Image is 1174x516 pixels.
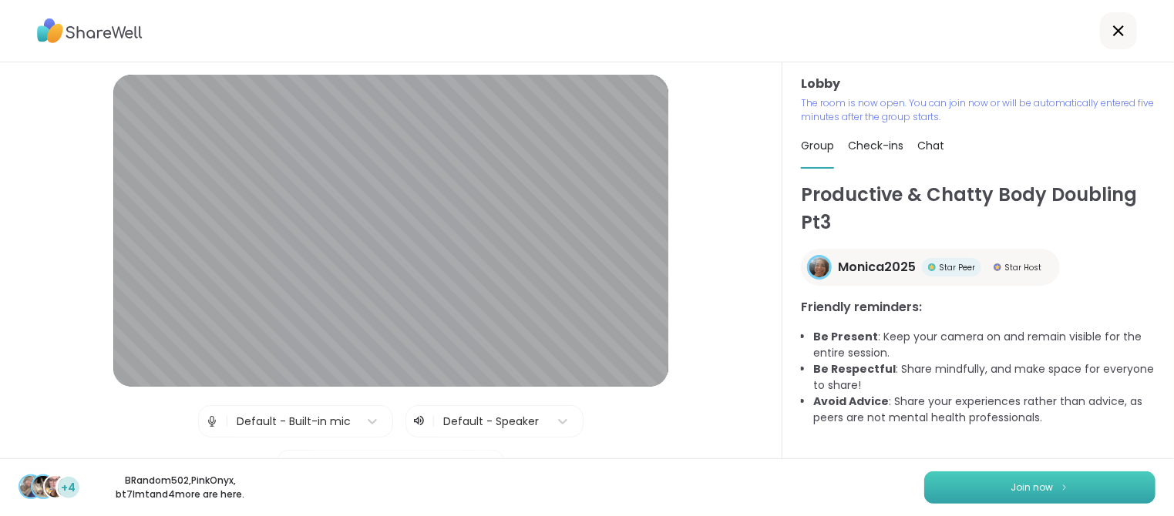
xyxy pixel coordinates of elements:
[205,406,219,437] img: Microphone
[813,361,1155,394] li: : Share mindfully, and make space for everyone to share!
[809,257,829,277] img: Monica2025
[1060,483,1069,491] img: ShareWell Logomark
[432,412,436,431] span: |
[924,471,1155,504] button: Join now
[813,329,878,344] b: Be Present
[1011,481,1054,494] span: Join now
[32,476,54,498] img: PinkOnyx
[813,329,1155,361] li: : Keep your camera on and remain visible for the entire session.
[94,474,267,501] p: BRandom502 , PinkOnyx , bt7lmt and 4 more are here.
[801,138,834,153] span: Group
[304,451,308,481] span: |
[45,476,66,498] img: bt7lmt
[928,263,936,271] img: Star Peer
[801,181,1155,236] h1: Productive & Chatty Body Doubling Pt3
[801,96,1155,124] p: The room is now open. You can join now or will be automatically entered five minutes after the gr...
[848,138,903,153] span: Check-ins
[939,262,975,273] span: Star Peer
[917,138,944,153] span: Chat
[237,414,351,430] div: Default - Built-in mic
[1004,262,1041,273] span: Star Host
[801,75,1155,93] h3: Lobby
[225,406,229,437] span: |
[994,263,1001,271] img: Star Host
[20,476,42,498] img: BRandom502
[813,394,1155,426] li: : Share your experiences rather than advice, as peers are not mental health professionals.
[62,480,76,496] span: +4
[838,258,916,276] span: Monica2025
[37,13,143,49] img: ShareWell Logo
[284,451,298,481] img: Camera
[813,361,896,377] b: Be Respectful
[801,249,1060,286] a: Monica2025Monica2025Star PeerStar PeerStar HostStar Host
[813,394,889,409] b: Avoid Advice
[801,298,1155,317] h3: Friendly reminders:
